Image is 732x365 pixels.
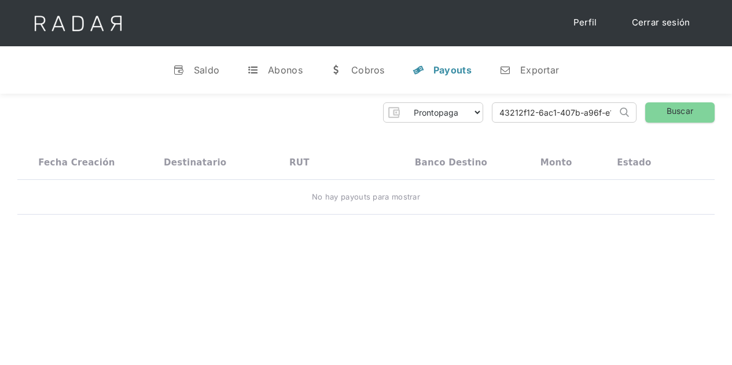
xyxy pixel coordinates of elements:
div: Saldo [194,64,220,76]
div: Exportar [520,64,559,76]
div: Cobros [351,64,385,76]
div: t [247,64,259,76]
div: No hay payouts para mostrar [312,191,420,203]
div: RUT [289,157,310,168]
div: w [330,64,342,76]
div: v [173,64,185,76]
div: Fecha creación [38,157,115,168]
a: Cerrar sesión [620,12,702,34]
a: Perfil [562,12,609,34]
form: Form [383,102,483,123]
input: Busca por ID [492,103,617,122]
div: Monto [540,157,572,168]
div: y [413,64,424,76]
div: Destinatario [164,157,226,168]
div: Estado [617,157,651,168]
div: Banco destino [415,157,487,168]
div: Abonos [268,64,303,76]
div: n [499,64,511,76]
a: Buscar [645,102,715,123]
div: Payouts [433,64,472,76]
